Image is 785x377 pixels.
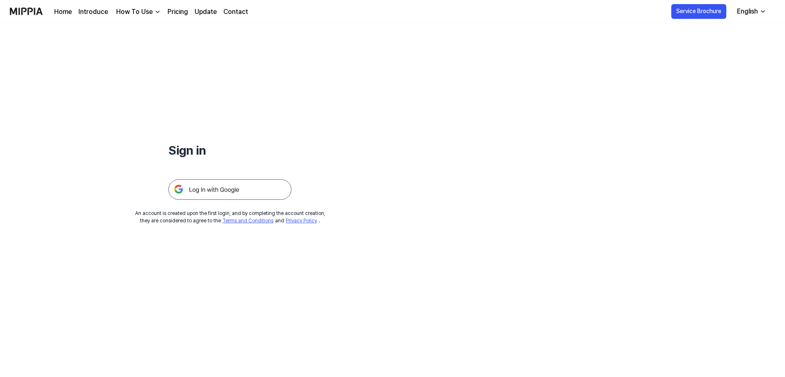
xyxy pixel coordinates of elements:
[168,141,292,160] h1: Sign in
[168,7,188,17] a: Pricing
[735,7,760,16] div: English
[78,7,108,17] a: Introduce
[223,7,248,17] a: Contact
[115,7,161,17] button: How To Use
[168,179,292,200] img: 구글 로그인 버튼
[135,210,325,224] div: An account is created upon the first login, and by completing the account creation, they are cons...
[223,218,273,224] a: Terms and Conditions
[286,218,317,224] a: Privacy Policy
[154,9,161,15] img: down
[115,7,154,17] div: How To Use
[730,3,771,20] button: English
[195,7,217,17] a: Update
[54,7,72,17] a: Home
[671,4,726,19] button: Service Brochure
